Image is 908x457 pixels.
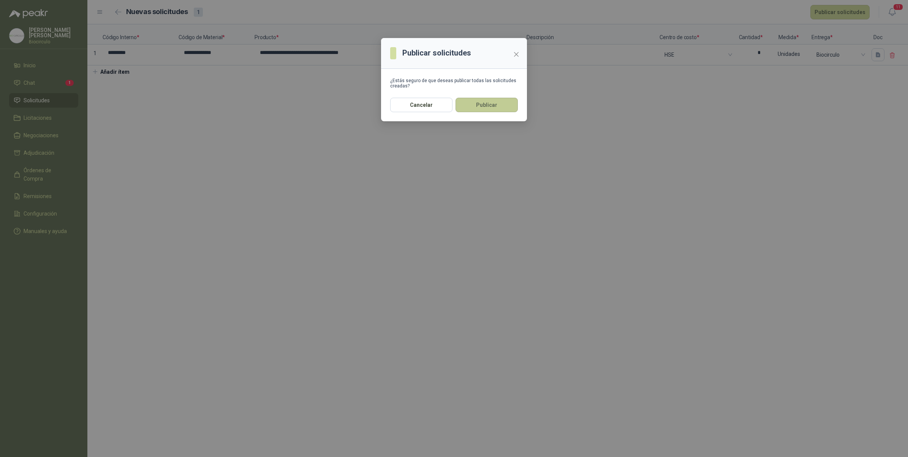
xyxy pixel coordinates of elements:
[456,98,518,112] button: Publicar
[390,78,518,89] div: ¿Estás seguro de que deseas publicar todas las solicitudes creadas?
[513,51,519,57] span: close
[510,48,522,60] button: Close
[390,98,452,112] button: Cancelar
[402,47,471,59] h3: Publicar solicitudes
